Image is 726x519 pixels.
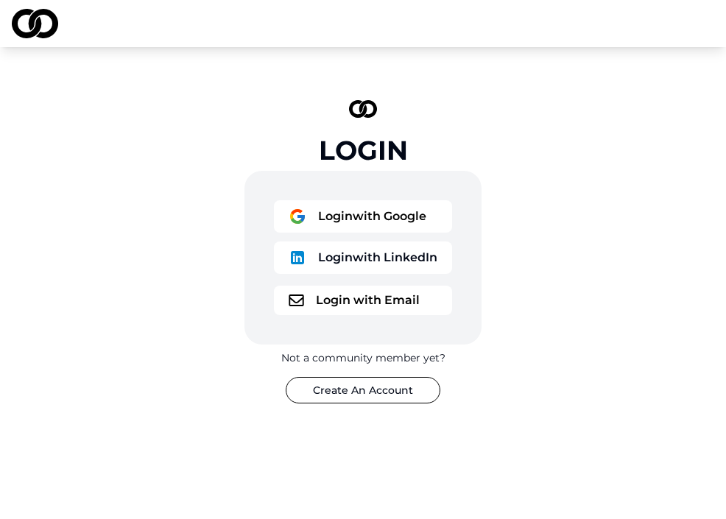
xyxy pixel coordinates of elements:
[289,208,306,225] img: logo
[319,135,408,165] div: Login
[274,200,452,233] button: logoLoginwith Google
[289,294,304,306] img: logo
[281,350,445,365] div: Not a community member yet?
[286,377,440,403] button: Create An Account
[289,249,306,266] img: logo
[274,241,452,274] button: logoLoginwith LinkedIn
[349,100,377,118] img: logo
[274,286,452,315] button: logoLogin with Email
[12,9,58,38] img: logo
